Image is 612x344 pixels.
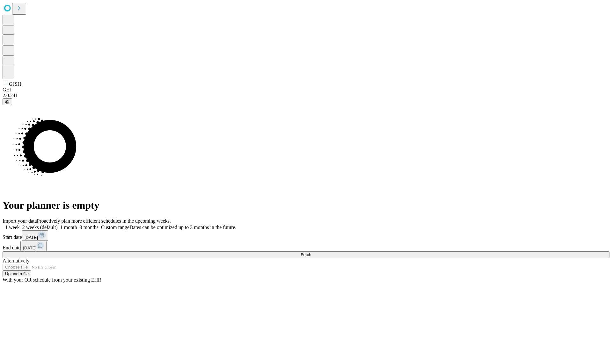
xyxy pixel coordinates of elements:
span: Fetch [301,252,311,257]
span: @ [5,99,10,104]
span: Dates can be optimized up to 3 months in the future. [129,225,236,230]
span: [DATE] [25,235,38,240]
span: 2 weeks (default) [22,225,58,230]
span: 3 months [80,225,98,230]
span: Proactively plan more efficient schedules in the upcoming weeks. [37,218,171,224]
div: 2.0.241 [3,93,609,98]
span: Import your data [3,218,37,224]
span: Alternatively [3,258,29,263]
div: End date [3,241,609,251]
span: GJSH [9,81,21,87]
span: [DATE] [23,246,36,250]
span: Custom range [101,225,129,230]
h1: Your planner is empty [3,199,609,211]
span: 1 month [60,225,77,230]
button: Fetch [3,251,609,258]
button: Upload a file [3,270,31,277]
div: Start date [3,230,609,241]
button: @ [3,98,12,105]
span: With your OR schedule from your existing EHR [3,277,101,283]
div: GEI [3,87,609,93]
button: [DATE] [20,241,47,251]
span: 1 week [5,225,20,230]
button: [DATE] [22,230,48,241]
